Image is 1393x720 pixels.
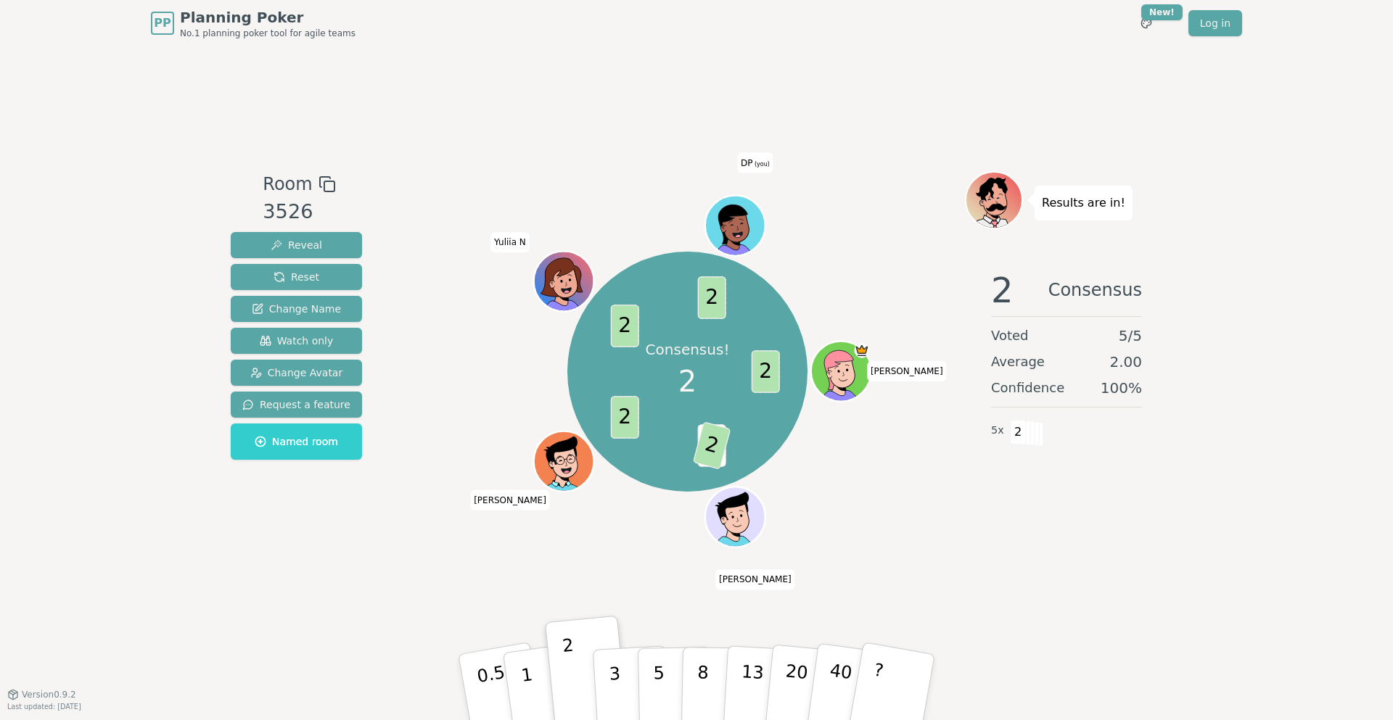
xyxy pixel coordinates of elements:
span: Planning Poker [180,7,356,28]
button: Reset [231,264,362,290]
span: Confidence [991,378,1064,398]
span: Reveal [271,238,322,252]
button: Request a feature [231,392,362,418]
span: 2 [610,305,638,347]
span: 2 [1010,420,1027,444]
span: 2 [991,273,1014,307]
button: Reveal [231,232,362,258]
span: Click to change your name [867,361,947,381]
button: New! [1133,10,1159,36]
span: 2 [697,276,726,319]
p: 2 [562,635,580,714]
button: Named room [231,423,362,460]
span: Last updated: [DATE] [7,703,81,711]
a: PPPlanning PokerNo.1 planning poker tool for agile teams [151,7,356,39]
span: Average [991,352,1045,372]
span: Room [263,171,312,197]
button: Change Avatar [231,360,362,386]
button: Click to change your avatar [707,197,763,254]
span: Click to change your name [490,233,530,253]
div: New! [1141,4,1183,20]
span: Named room [255,434,338,449]
span: Watch only [260,334,334,348]
a: Log in [1188,10,1242,36]
span: Click to change your name [737,153,773,173]
span: (you) [752,161,770,167]
span: Change Name [252,302,341,316]
span: Click to change your name [470,490,550,510]
button: Version0.9.2 [7,689,76,700]
button: Watch only [231,328,362,354]
span: Reset [274,270,319,284]
span: No.1 planning poker tool for agile teams [180,28,356,39]
span: 5 x [991,423,1004,439]
span: 2.00 [1109,352,1142,372]
p: Results are in! [1042,193,1125,213]
span: Change Avatar [250,365,343,380]
span: 2 [610,396,638,439]
span: 5 / 5 [1119,326,1142,346]
span: Version 0.9.2 [22,689,76,700]
button: Change Name [231,296,362,322]
span: 2 [678,360,696,403]
span: Voted [991,326,1029,346]
span: Click to change your name [715,570,795,590]
div: 3526 [263,197,335,227]
span: 2 [751,350,779,393]
span: 2 [692,421,731,470]
span: Sasha is the host [854,343,869,358]
span: Request a feature [242,397,350,412]
span: Consensus [1048,273,1142,307]
span: PP [154,15,170,32]
p: Consensus! [646,339,730,360]
span: 100 % [1101,378,1142,398]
